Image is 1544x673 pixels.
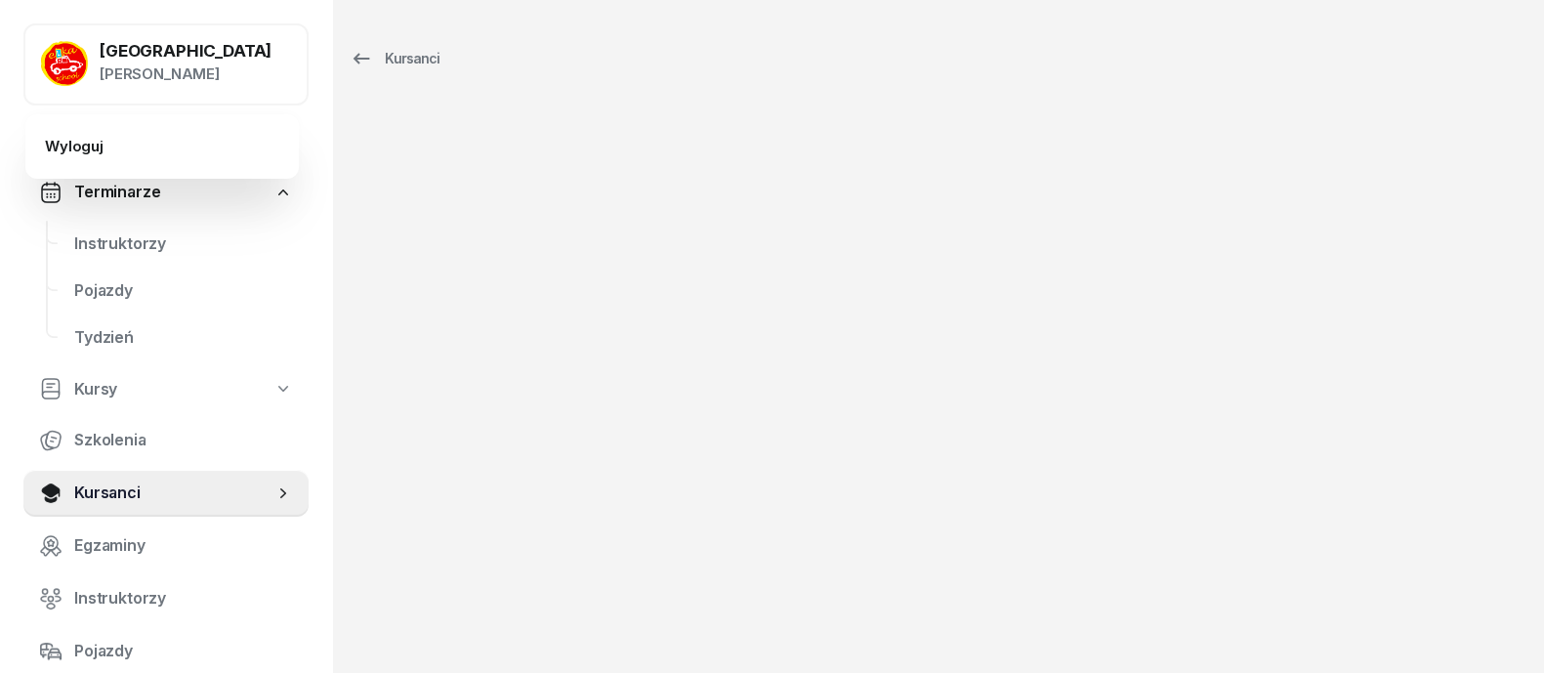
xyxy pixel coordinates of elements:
[59,221,309,268] a: Instruktorzy
[74,180,160,205] span: Terminarze
[23,170,309,215] a: Terminarze
[332,39,457,78] a: Kursanci
[74,278,293,304] span: Pojazdy
[74,481,273,506] span: Kursanci
[45,134,104,159] div: Wyloguj
[23,523,309,569] a: Egzaminy
[74,533,293,559] span: Egzaminy
[23,417,309,464] a: Szkolenia
[74,325,293,351] span: Tydzień
[23,117,309,164] a: Pulpit
[59,315,309,361] a: Tydzień
[74,639,293,664] span: Pojazdy
[100,43,271,60] div: [GEOGRAPHIC_DATA]
[74,231,293,257] span: Instruktorzy
[74,586,293,611] span: Instruktorzy
[23,470,309,517] a: Kursanci
[74,377,117,402] span: Kursy
[100,62,271,87] div: [PERSON_NAME]
[23,575,309,622] a: Instruktorzy
[350,47,439,70] div: Kursanci
[23,367,309,412] a: Kursy
[74,428,293,453] span: Szkolenia
[59,268,309,315] a: Pojazdy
